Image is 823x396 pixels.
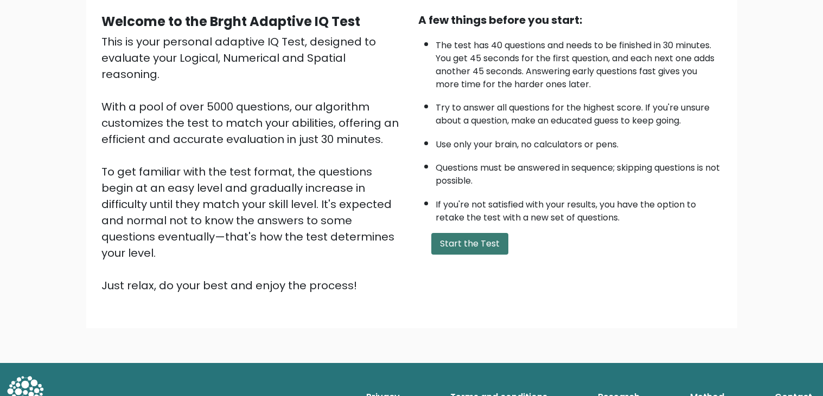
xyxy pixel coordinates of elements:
[436,156,722,187] li: Questions must be answered in sequence; skipping questions is not possible.
[436,193,722,224] li: If you're not satisfied with your results, you have the option to retake the test with a new set ...
[436,133,722,151] li: Use only your brain, no calculators or pens.
[418,12,722,28] div: A few things before you start:
[436,34,722,91] li: The test has 40 questions and needs to be finished in 30 minutes. You get 45 seconds for the firs...
[101,12,360,30] b: Welcome to the Brght Adaptive IQ Test
[101,34,405,294] div: This is your personal adaptive IQ Test, designed to evaluate your Logical, Numerical and Spatial ...
[436,96,722,127] li: Try to answer all questions for the highest score. If you're unsure about a question, make an edu...
[431,233,508,255] button: Start the Test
